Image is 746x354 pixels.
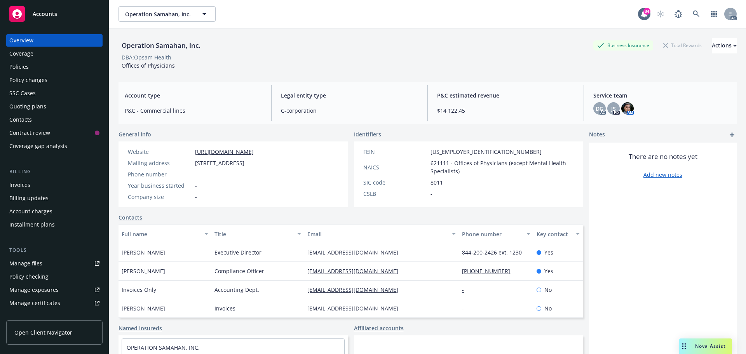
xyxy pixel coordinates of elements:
div: Policy checking [9,270,49,283]
span: DG [596,105,603,113]
div: Manage exposures [9,284,59,296]
div: Billing [6,168,103,176]
a: Manage certificates [6,297,103,309]
span: No [544,286,552,294]
div: Phone number [462,230,521,238]
span: - [195,170,197,178]
div: Contacts [9,113,32,126]
a: Switch app [706,6,722,22]
a: add [727,130,737,140]
a: Account charges [6,205,103,218]
button: Key contact [533,225,583,243]
span: [STREET_ADDRESS] [195,159,244,167]
span: Identifiers [354,130,381,138]
span: There are no notes yet [629,152,697,161]
a: Invoices [6,179,103,191]
div: Mailing address [128,159,192,167]
span: P&C - Commercial lines [125,106,262,115]
a: Search [688,6,704,22]
div: Total Rewards [659,40,706,50]
div: DBA: Opsam Health [122,53,171,61]
a: Coverage [6,47,103,60]
div: Policy changes [9,74,47,86]
div: Year business started [128,181,192,190]
div: Installment plans [9,218,55,231]
button: Phone number [459,225,533,243]
span: - [195,181,197,190]
img: photo [621,102,634,115]
a: [EMAIL_ADDRESS][DOMAIN_NAME] [307,286,404,293]
a: Accounts [6,3,103,25]
span: Manage exposures [6,284,103,296]
div: Company size [128,193,192,201]
div: FEIN [363,148,427,156]
span: Open Client Navigator [14,328,72,337]
a: Contacts [6,113,103,126]
span: [PERSON_NAME] [122,304,165,312]
div: Key contact [537,230,571,238]
div: Website [128,148,192,156]
div: Drag to move [679,338,689,354]
div: CSLB [363,190,427,198]
a: [PHONE_NUMBER] [462,267,516,275]
div: Policies [9,61,29,73]
a: Coverage gap analysis [6,140,103,152]
span: 621111 - Offices of Physicians (except Mental Health Specialists) [431,159,574,175]
span: No [544,304,552,312]
a: Contacts [119,213,142,221]
span: 8011 [431,178,443,187]
span: Service team [593,91,730,99]
button: Email [304,225,459,243]
span: Compliance Officer [214,267,264,275]
div: Phone number [128,170,192,178]
div: Billing updates [9,192,49,204]
span: - [195,193,197,201]
a: [EMAIL_ADDRESS][DOMAIN_NAME] [307,249,404,256]
span: Account type [125,91,262,99]
span: Offices of Physicians [122,62,175,69]
div: Account charges [9,205,52,218]
a: [EMAIL_ADDRESS][DOMAIN_NAME] [307,305,404,312]
button: Nova Assist [679,338,732,354]
a: - [462,286,470,293]
a: Named insureds [119,324,162,332]
button: Operation Samahan, Inc. [119,6,216,22]
span: P&C estimated revenue [437,91,574,99]
span: Accounting Dept. [214,286,259,294]
a: Policy changes [6,74,103,86]
div: Manage claims [9,310,49,323]
div: SSC Cases [9,87,36,99]
span: JS [611,105,616,113]
a: SSC Cases [6,87,103,99]
a: Start snowing [653,6,668,22]
div: Overview [9,34,33,47]
div: SIC code [363,178,427,187]
div: NAICS [363,163,427,171]
span: C-corporation [281,106,418,115]
a: [EMAIL_ADDRESS][DOMAIN_NAME] [307,267,404,275]
span: $14,122.45 [437,106,574,115]
a: Manage files [6,257,103,270]
span: [US_EMPLOYER_IDENTIFICATION_NUMBER] [431,148,542,156]
a: Billing updates [6,192,103,204]
div: Quoting plans [9,100,46,113]
span: Accounts [33,11,57,17]
div: Business Insurance [593,40,653,50]
a: Installment plans [6,218,103,231]
div: Operation Samahan, Inc. [119,40,204,51]
div: Full name [122,230,200,238]
div: Email [307,230,447,238]
div: Manage certificates [9,297,60,309]
a: Quoting plans [6,100,103,113]
span: - [431,190,432,198]
a: [URL][DOMAIN_NAME] [195,148,254,155]
span: [PERSON_NAME] [122,248,165,256]
div: 84 [643,8,650,15]
span: Legal entity type [281,91,418,99]
a: Affiliated accounts [354,324,404,332]
a: Add new notes [643,171,682,179]
button: Actions [712,38,737,53]
a: Policies [6,61,103,73]
a: OPERATION SAMAHAN, INC. [127,344,200,351]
